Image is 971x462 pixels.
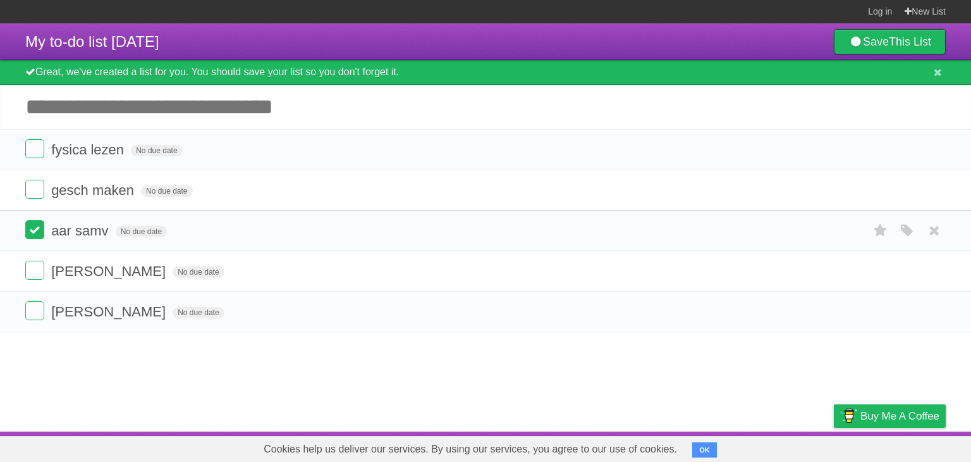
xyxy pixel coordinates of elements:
a: SaveThis List [834,29,946,54]
span: No due date [173,307,224,318]
button: OK [692,442,717,458]
span: No due date [116,226,167,237]
a: Terms [774,435,802,459]
a: About [666,435,692,459]
span: No due date [141,185,192,197]
label: Done [25,261,44,280]
span: Buy me a coffee [860,405,939,427]
span: No due date [131,145,182,156]
span: No due date [173,266,224,278]
span: Cookies help us deliver our services. By using our services, you agree to our use of cookies. [251,437,690,462]
span: gesch maken [51,182,137,198]
b: This List [889,35,931,48]
label: Done [25,220,44,239]
a: Suggest a feature [866,435,946,459]
span: aar samv [51,223,111,239]
span: [PERSON_NAME] [51,263,169,279]
label: Star task [869,220,893,241]
a: Developers [707,435,759,459]
span: [PERSON_NAME] [51,304,169,320]
img: Buy me a coffee [840,405,857,427]
span: My to-do list [DATE] [25,33,159,50]
a: Privacy [817,435,850,459]
label: Done [25,301,44,320]
label: Done [25,139,44,158]
a: Buy me a coffee [834,404,946,428]
span: fysica lezen [51,142,127,158]
label: Done [25,180,44,199]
